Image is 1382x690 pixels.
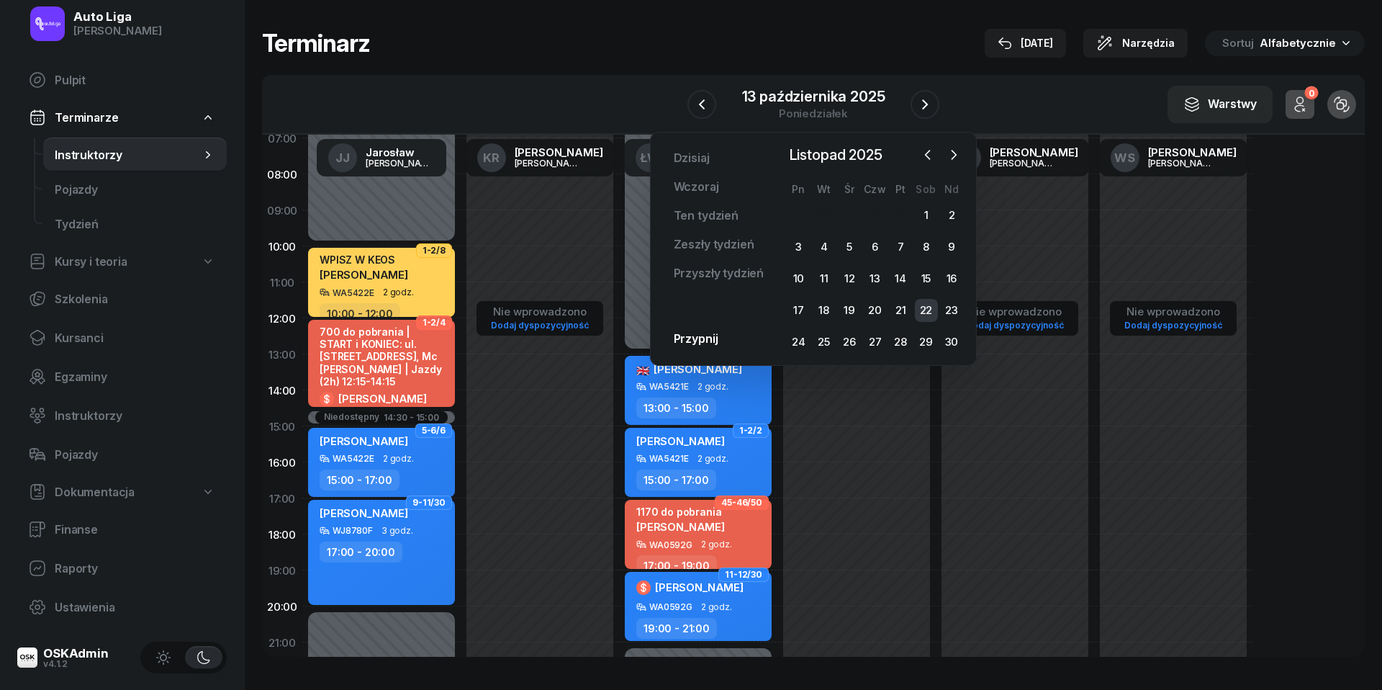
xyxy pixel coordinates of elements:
[697,454,728,464] span: 2 godz.
[636,555,717,576] div: 17:00 - 19:00
[941,139,1090,176] a: TK[PERSON_NAME][PERSON_NAME]
[55,370,215,384] span: Egzaminy
[787,267,810,290] div: 10
[655,581,744,594] span: [PERSON_NAME]
[384,413,439,422] div: 14:30 - 15:00
[17,512,227,547] a: Finanse
[701,539,732,550] span: 2 godz.
[783,143,888,166] span: Listopad 2025
[1119,305,1228,318] div: Nie wprowadzono
[262,552,302,588] div: 19:00
[17,246,227,277] a: Kursy i teoria
[1119,317,1228,333] a: Dodaj dyspozycyjność
[17,282,227,316] a: Szkolenia
[662,325,730,354] a: Przypnij
[335,152,350,164] span: JJ
[998,35,1053,52] div: [DATE]
[791,209,804,221] div: 27
[17,321,227,355] a: Kursanci
[55,331,215,345] span: Kursanci
[324,413,379,422] div: Niedostępny
[889,267,912,290] div: 14
[17,359,227,394] a: Egzaminy
[320,434,408,448] span: [PERSON_NAME]
[838,331,861,354] div: 26
[837,183,862,195] div: Śr
[55,183,215,197] span: Pojazdy
[320,542,402,563] div: 17:00 - 20:00
[1083,29,1188,58] button: Narzędzia
[636,364,650,377] span: 🇬🇧
[262,516,302,552] div: 18:00
[324,413,439,422] button: Niedostępny14:30 - 15:00
[333,526,373,535] div: WJ8780F
[17,551,227,586] a: Raporty
[990,147,1078,158] div: [PERSON_NAME]
[1122,35,1175,52] span: Narzędzia
[423,249,446,252] span: 1-2/8
[320,303,400,324] div: 10:00 - 12:00
[636,520,725,534] span: [PERSON_NAME]
[960,317,1070,333] a: Dodaj dyspozycyjność
[1205,30,1365,56] button: Sortuj Alfabetycznie
[55,111,118,125] span: Terminarze
[1119,303,1228,334] button: Nie wprowadzonoDodaj dyspozycyjność
[662,173,731,202] a: Wczoraj
[864,299,887,322] div: 20
[889,331,912,354] div: 28
[915,267,938,290] div: 15
[813,299,836,322] div: 18
[864,267,887,290] div: 13
[636,398,716,418] div: 13:00 - 15:00
[940,204,963,227] div: 2
[838,236,861,259] div: 5
[842,209,855,221] div: 29
[43,648,109,660] div: OSKAdmin
[867,209,880,221] div: 30
[333,454,374,463] div: WA5422E
[697,382,728,392] span: 2 godz.
[662,259,775,288] a: Przyszły tydzień
[838,267,861,290] div: 12
[940,299,963,322] div: 23
[262,336,302,372] div: 13:00
[55,485,135,499] span: Dokumentacja
[485,317,595,333] a: Dodaj dyspozycyjność
[636,470,716,490] div: 15:00 - 17:00
[1183,96,1257,113] div: Warstwy
[55,448,215,462] span: Pojazdy
[662,144,721,173] a: Dzisiaj
[787,299,810,322] div: 17
[838,299,861,322] div: 19
[55,292,215,306] span: Szkolenia
[786,183,811,195] div: Pn
[485,303,595,334] button: Nie wprowadzonoDodaj dyspozycyjność
[17,63,227,97] a: Pulpit
[990,158,1059,168] div: [PERSON_NAME]
[262,264,302,300] div: 11:00
[939,183,964,195] div: Nd
[813,267,836,290] div: 11
[1168,86,1273,123] button: Warstwy
[889,236,912,259] div: 7
[17,648,37,668] img: logo-xs@2x.png
[649,602,692,611] div: WA0592G
[262,372,302,408] div: 14:00
[649,540,692,550] div: WA0592G
[262,30,370,56] h1: Terminarz
[889,299,912,322] div: 21
[1222,37,1257,50] span: Sortuj
[636,506,725,518] div: 1170 do pobrania
[17,590,227,624] a: Ustawienia
[742,89,885,104] div: 13 października 2025
[262,156,302,192] div: 08:00
[915,236,938,259] div: 8
[483,152,500,164] span: KR
[73,11,162,23] div: Auto Liga
[43,207,227,241] a: Tydzień
[960,305,1070,318] div: Nie wprowadzono
[333,288,374,297] div: WA5422E
[894,209,905,221] div: 31
[636,434,725,448] span: [PERSON_NAME]
[915,204,938,227] div: 1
